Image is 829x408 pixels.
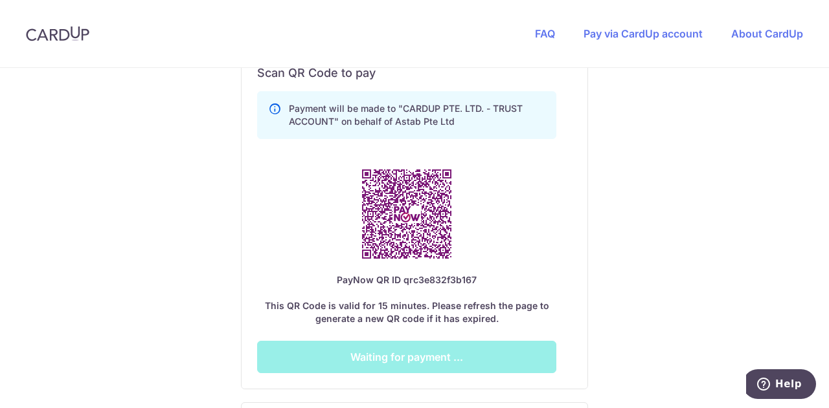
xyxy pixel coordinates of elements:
img: PayNow QR Code [347,155,466,274]
h6: Scan QR Code to pay [257,65,572,81]
span: qrc3e832f3b167 [403,274,477,285]
a: Pay via CardUp account [584,27,703,40]
p: Payment will be made to "CARDUP PTE. LTD. - TRUST ACCOUNT" on behalf of Astab Pte Ltd [289,102,545,128]
a: FAQ [535,27,555,40]
div: This QR Code is valid for 15 minutes. Please refresh the page to generate a new QR code if it has... [257,274,556,325]
span: PayNow QR ID [337,274,401,285]
img: CardUp [26,26,89,41]
a: About CardUp [731,27,803,40]
iframe: Opens a widget where you can find more information [746,369,816,402]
